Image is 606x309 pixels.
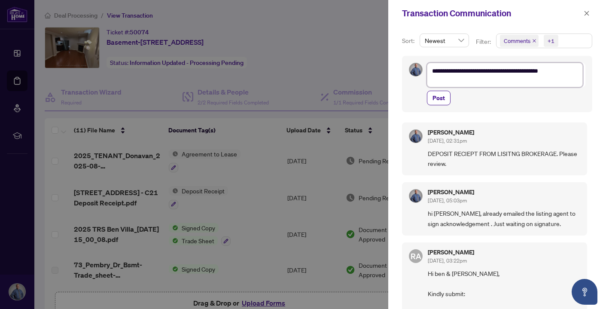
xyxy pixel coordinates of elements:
[402,7,581,20] div: Transaction Communication
[428,197,467,204] span: [DATE], 05:03pm
[428,149,580,169] span: DEPOSIT RECIEPT FROM LISITNG BROKERAGE. Please review.
[548,37,554,45] div: +1
[427,91,451,105] button: Post
[432,91,445,105] span: Post
[500,35,539,47] span: Comments
[409,63,422,76] img: Profile Icon
[409,190,422,202] img: Profile Icon
[572,279,597,305] button: Open asap
[532,39,536,43] span: close
[476,37,492,46] p: Filter:
[402,36,416,46] p: Sort:
[428,257,467,264] span: [DATE], 03:22pm
[409,130,422,143] img: Profile Icon
[428,129,474,135] h5: [PERSON_NAME]
[584,10,590,16] span: close
[411,250,421,262] span: RA
[504,37,530,45] span: Comments
[425,34,464,47] span: Newest
[428,189,474,195] h5: [PERSON_NAME]
[428,249,474,255] h5: [PERSON_NAME]
[428,138,467,144] span: [DATE], 02:31pm
[428,208,580,229] span: hi [PERSON_NAME], already emailed the listing agent to sign acknowledgement . Just waiting on sig...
